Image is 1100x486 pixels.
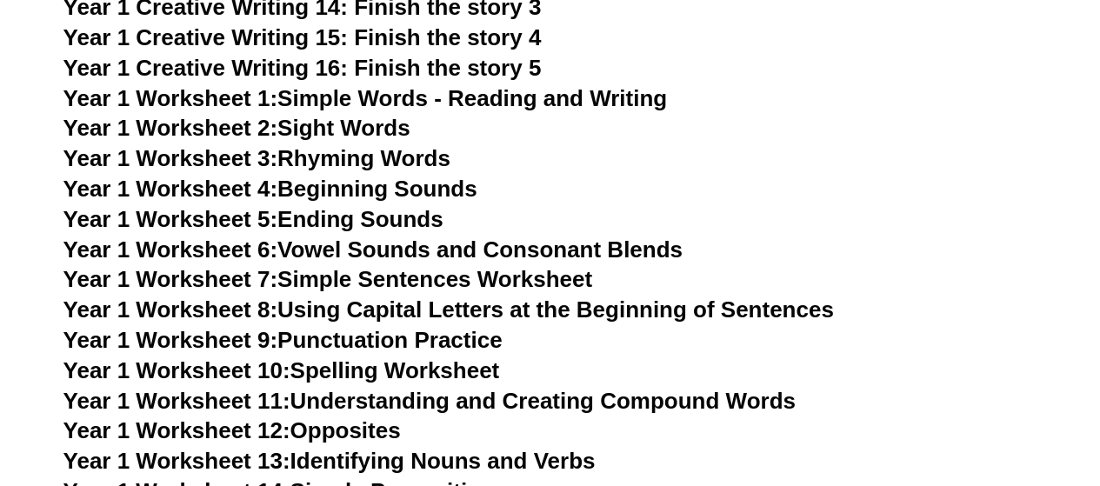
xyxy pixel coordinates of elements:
a: Year 1 Worksheet 7:Simple Sentences Worksheet [63,266,593,292]
a: Year 1 Worksheet 9:Punctuation Practice [63,327,503,353]
span: Year 1 Worksheet 8: [63,296,278,323]
span: Year 1 Worksheet 10: [63,357,290,383]
span: Year 1 Worksheet 7: [63,266,278,292]
a: Year 1 Creative Writing 16: Finish the story 5 [63,55,542,81]
span: Year 1 Worksheet 12: [63,417,290,443]
span: Year 1 Worksheet 11: [63,388,290,414]
a: Year 1 Worksheet 13:Identifying Nouns and Verbs [63,448,596,474]
span: Year 1 Worksheet 3: [63,145,278,171]
span: Year 1 Worksheet 13: [63,448,290,474]
a: Year 1 Worksheet 6:Vowel Sounds and Consonant Blends [63,236,683,263]
a: Year 1 Worksheet 2:Sight Words [63,115,410,141]
span: Year 1 Worksheet 9: [63,327,278,353]
a: Year 1 Worksheet 4:Beginning Sounds [63,176,477,202]
iframe: Chat Widget [810,290,1100,486]
span: Year 1 Worksheet 1: [63,85,278,111]
a: Year 1 Worksheet 10:Spelling Worksheet [63,357,500,383]
a: Year 1 Worksheet 3:Rhyming Words [63,145,450,171]
a: Year 1 Worksheet 11:Understanding and Creating Compound Words [63,388,796,414]
a: Year 1 Creative Writing 15: Finish the story 4 [63,24,542,50]
a: Year 1 Worksheet 1:Simple Words - Reading and Writing [63,85,668,111]
span: Year 1 Worksheet 6: [63,236,278,263]
span: Year 1 Worksheet 4: [63,176,278,202]
a: Year 1 Worksheet 5:Ending Sounds [63,206,443,232]
a: Year 1 Worksheet 8:Using Capital Letters at the Beginning of Sentences [63,296,834,323]
span: Year 1 Worksheet 5: [63,206,278,232]
span: Year 1 Worksheet 2: [63,115,278,141]
a: Year 1 Worksheet 12:Opposites [63,417,401,443]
